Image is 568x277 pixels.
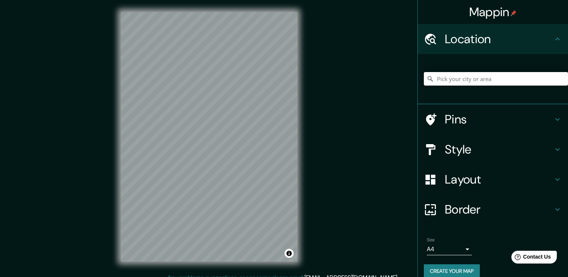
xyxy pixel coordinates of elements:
[445,112,553,127] h4: Pins
[418,24,568,54] div: Location
[445,202,553,217] h4: Border
[418,164,568,194] div: Layout
[418,104,568,134] div: Pins
[511,10,517,16] img: pin-icon.png
[445,142,553,157] h4: Style
[424,72,568,86] input: Pick your city or area
[445,172,553,187] h4: Layout
[121,12,297,262] canvas: Map
[427,237,435,243] label: Size
[501,248,560,269] iframe: Help widget launcher
[427,243,472,255] div: A4
[445,32,553,47] h4: Location
[469,5,517,20] h4: Mappin
[418,194,568,224] div: Border
[418,134,568,164] div: Style
[285,249,294,258] button: Toggle attribution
